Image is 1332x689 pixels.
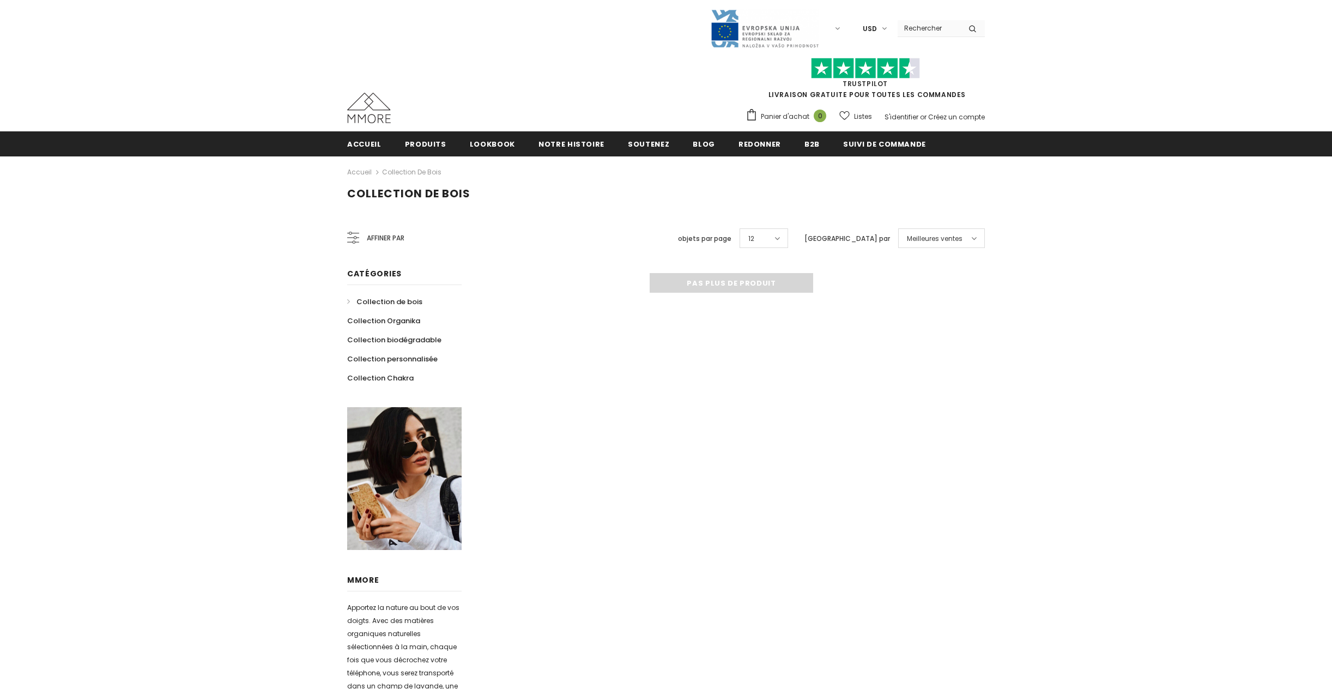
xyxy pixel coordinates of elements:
span: 12 [748,233,754,244]
a: Lookbook [470,131,515,156]
a: Listes [839,107,872,126]
span: Collection Organika [347,316,420,326]
span: or [920,112,927,122]
a: Redonner [738,131,781,156]
label: objets par page [678,233,731,244]
a: Blog [693,131,715,156]
span: Listes [854,111,872,122]
a: soutenez [628,131,669,156]
span: Blog [693,139,715,149]
a: Suivi de commande [843,131,926,156]
a: Collection de bois [347,292,422,311]
span: soutenez [628,139,669,149]
a: TrustPilot [843,79,888,88]
a: Accueil [347,131,382,156]
a: Panier d'achat 0 [746,108,832,125]
a: Collection personnalisée [347,349,438,368]
a: Collection Chakra [347,368,414,388]
span: Collection de bois [347,186,470,201]
span: Notre histoire [538,139,604,149]
span: Collection de bois [356,297,422,307]
span: Collection biodégradable [347,335,441,345]
span: Affiner par [367,232,404,244]
span: LIVRAISON GRATUITE POUR TOUTES LES COMMANDES [746,63,985,99]
span: MMORE [347,575,379,585]
a: Collection de bois [382,167,441,177]
a: Créez un compte [928,112,985,122]
a: Produits [405,131,446,156]
a: Javni Razpis [710,23,819,33]
span: USD [863,23,877,34]
a: Collection biodégradable [347,330,441,349]
img: Javni Razpis [710,9,819,49]
span: Panier d'achat [761,111,809,122]
span: B2B [804,139,820,149]
a: Collection Organika [347,311,420,330]
a: Notre histoire [538,131,604,156]
a: B2B [804,131,820,156]
span: Produits [405,139,446,149]
span: Redonner [738,139,781,149]
span: Accueil [347,139,382,149]
a: S'identifier [885,112,918,122]
span: Collection personnalisée [347,354,438,364]
span: Catégories [347,268,402,279]
span: 0 [814,110,826,122]
span: Lookbook [470,139,515,149]
span: Collection Chakra [347,373,414,383]
img: Faites confiance aux étoiles pilotes [811,58,920,79]
span: Suivi de commande [843,139,926,149]
input: Search Site [898,20,960,36]
a: Accueil [347,166,372,179]
label: [GEOGRAPHIC_DATA] par [804,233,890,244]
img: Cas MMORE [347,93,391,123]
span: Meilleures ventes [907,233,962,244]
